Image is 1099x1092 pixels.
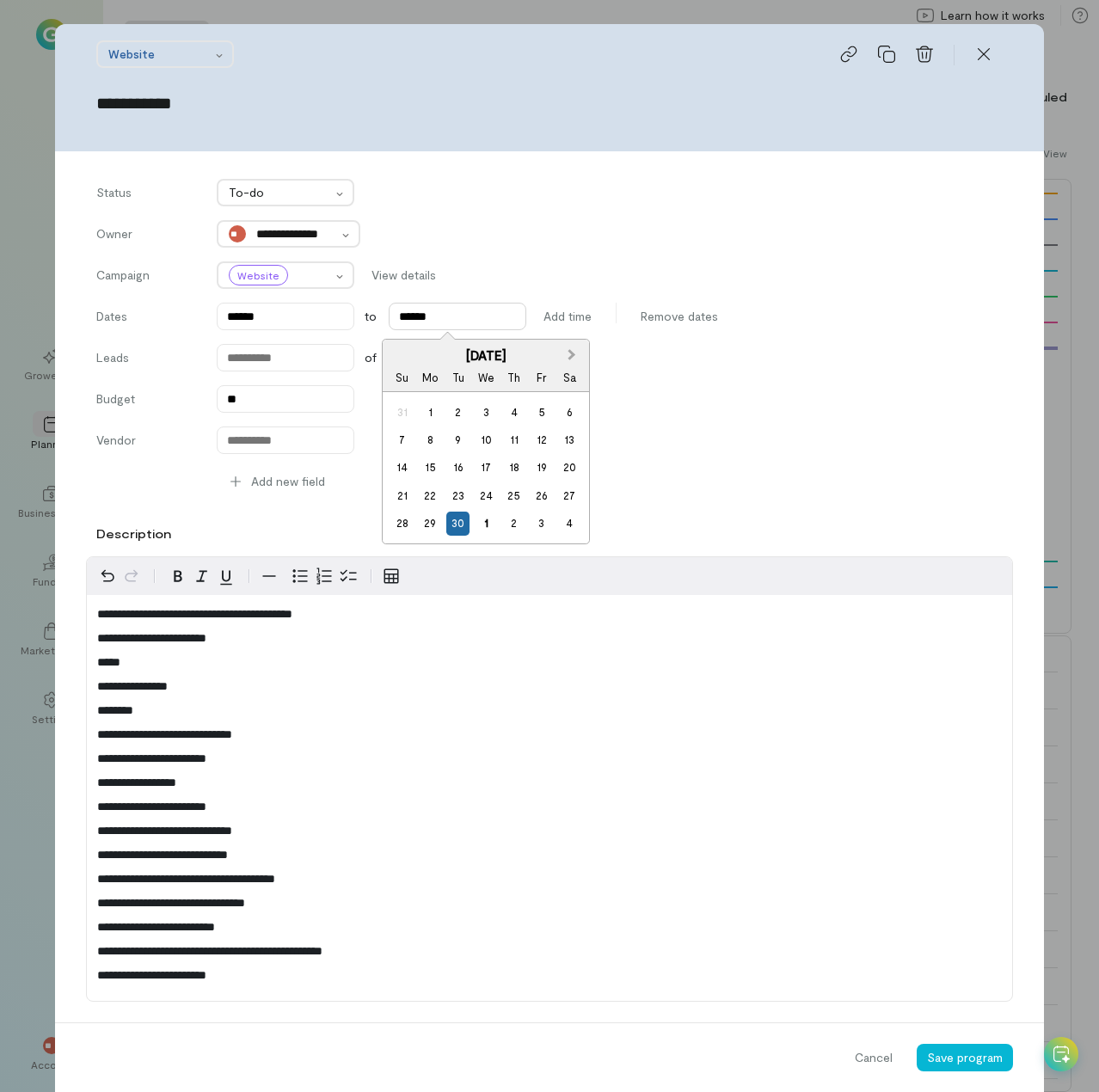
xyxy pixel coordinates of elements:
[474,366,497,390] div: We
[95,564,120,588] button: Undo Ctrl+Z
[474,428,497,451] div: Choose Wednesday, September 10th, 2025
[558,456,581,479] div: Choose Saturday, September 20th, 2025
[558,366,581,390] div: Sa
[87,595,1012,1001] div: editable markdown
[474,401,497,424] div: Choose Wednesday, September 3rd, 2025
[288,564,312,588] button: Bulleted list
[502,401,525,424] div: Choose Thursday, September 4th, 2025
[419,456,442,479] div: Choose Monday, September 15th, 2025
[419,512,442,535] div: Choose Monday, September 29th, 2025
[855,1049,893,1066] span: Cancel
[96,432,200,454] label: Vendor
[419,401,442,424] div: Choose Monday, September 1st, 2025
[558,512,581,535] div: Choose Saturday, October 4th, 2025
[390,484,414,507] div: Choose Sunday, September 21st, 2025
[190,564,214,588] button: Italic
[530,401,553,424] div: Choose Friday, September 5th, 2025
[166,564,190,588] button: Bold
[446,456,470,479] div: Choose Tuesday, September 16th, 2025
[419,428,442,451] div: Choose Monday, September 8th, 2025
[390,366,414,390] div: Su
[530,456,553,479] div: Choose Friday, September 19th, 2025
[96,184,200,206] label: Status
[251,473,325,490] span: Add new field
[365,308,377,325] span: to
[474,456,497,479] div: Choose Wednesday, September 17th, 2025
[96,390,200,413] label: Budget
[474,484,497,507] div: Choose Wednesday, September 24th, 2025
[365,349,377,366] span: of
[560,341,587,369] button: Next Month
[390,512,414,535] div: Choose Sunday, September 28th, 2025
[419,484,442,507] div: Choose Monday, September 22nd, 2025
[530,428,553,451] div: Choose Friday, September 12th, 2025
[530,512,553,535] div: Choose Friday, October 3rd, 2025
[446,401,470,424] div: Choose Tuesday, September 2nd, 2025
[383,347,589,364] div: [DATE]
[371,267,436,284] span: View details
[419,366,442,390] div: Mo
[558,484,581,507] div: Choose Saturday, September 27th, 2025
[96,525,171,543] label: Description
[558,428,581,451] div: Choose Saturday, September 13th, 2025
[312,564,336,588] button: Numbered list
[96,225,200,248] label: Owner
[530,366,553,390] div: Fr
[927,1050,1003,1064] span: Save program
[558,401,581,424] div: Choose Saturday, September 6th, 2025
[543,308,592,325] span: Add time
[502,366,525,390] div: Th
[390,456,414,479] div: Choose Sunday, September 14th, 2025
[446,512,470,535] div: Choose Tuesday, September 30th, 2025
[388,398,583,537] div: month 2025-09
[336,564,360,588] button: Check list
[390,401,414,424] div: Not available Sunday, August 31st, 2025
[502,456,525,479] div: Choose Thursday, September 18th, 2025
[474,512,497,535] div: Choose Wednesday, October 1st, 2025
[96,267,200,289] label: Campaign
[446,366,470,390] div: Tu
[446,484,470,507] div: Choose Tuesday, September 23rd, 2025
[917,1044,1013,1071] button: Save program
[96,308,200,325] label: Dates
[288,564,360,588] div: toggle group
[641,308,718,325] span: Remove dates
[96,349,200,371] label: Leads
[446,428,470,451] div: Choose Tuesday, September 9th, 2025
[502,428,525,451] div: Choose Thursday, September 11th, 2025
[214,564,238,588] button: Underline
[502,512,525,535] div: Choose Thursday, October 2nd, 2025
[390,428,414,451] div: Choose Sunday, September 7th, 2025
[530,484,553,507] div: Choose Friday, September 26th, 2025
[502,484,525,507] div: Choose Thursday, September 25th, 2025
